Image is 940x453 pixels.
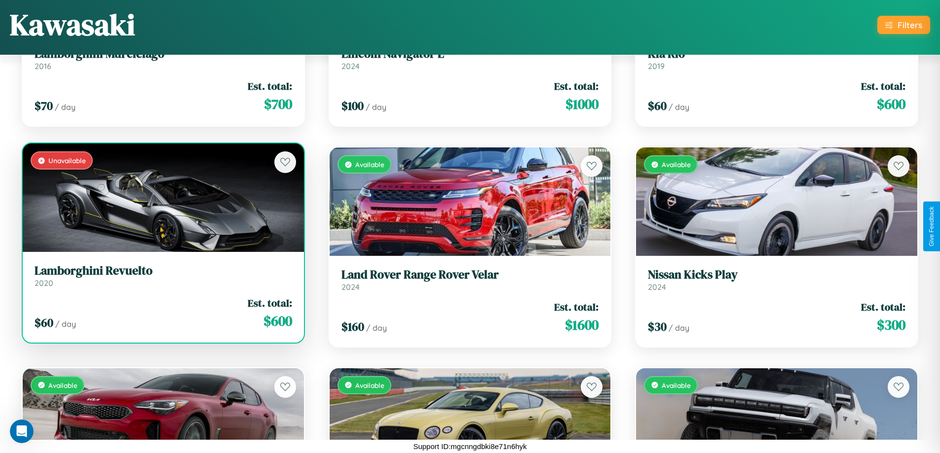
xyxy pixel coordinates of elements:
[48,156,86,165] span: Unavailable
[648,47,905,71] a: Kia Rio2019
[565,315,599,335] span: $ 1600
[877,315,905,335] span: $ 300
[341,318,364,335] span: $ 160
[341,61,360,71] span: 2024
[35,264,292,288] a: Lamborghini Revuelto2020
[10,419,34,443] iframe: Intercom live chat
[35,98,53,114] span: $ 70
[928,207,935,246] div: Give Feedback
[35,314,53,331] span: $ 60
[898,20,922,30] div: Filters
[248,79,292,93] span: Est. total:
[554,300,599,314] span: Est. total:
[662,160,691,169] span: Available
[565,94,599,114] span: $ 1000
[341,98,364,114] span: $ 100
[413,440,526,453] p: Support ID: mgcnngdbki8e71n6hyk
[648,282,666,292] span: 2024
[55,102,75,112] span: / day
[35,47,292,71] a: Lamborghini Murcielago2016
[554,79,599,93] span: Est. total:
[10,4,135,45] h1: Kawasaki
[48,381,77,389] span: Available
[877,16,930,34] button: Filters
[35,61,51,71] span: 2016
[877,94,905,114] span: $ 600
[648,268,905,292] a: Nissan Kicks Play2024
[355,381,384,389] span: Available
[861,79,905,93] span: Est. total:
[648,268,905,282] h3: Nissan Kicks Play
[366,102,386,112] span: / day
[263,311,292,331] span: $ 600
[248,296,292,310] span: Est. total:
[55,319,76,329] span: / day
[264,94,292,114] span: $ 700
[648,98,667,114] span: $ 60
[341,47,599,71] a: Lincoln Navigator L2024
[648,318,667,335] span: $ 30
[35,278,53,288] span: 2020
[341,268,599,282] h3: Land Rover Range Rover Velar
[366,323,387,333] span: / day
[35,264,292,278] h3: Lamborghini Revuelto
[35,47,292,61] h3: Lamborghini Murcielago
[648,61,665,71] span: 2019
[662,381,691,389] span: Available
[669,102,689,112] span: / day
[355,160,384,169] span: Available
[341,282,360,292] span: 2024
[341,268,599,292] a: Land Rover Range Rover Velar2024
[669,323,689,333] span: / day
[861,300,905,314] span: Est. total:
